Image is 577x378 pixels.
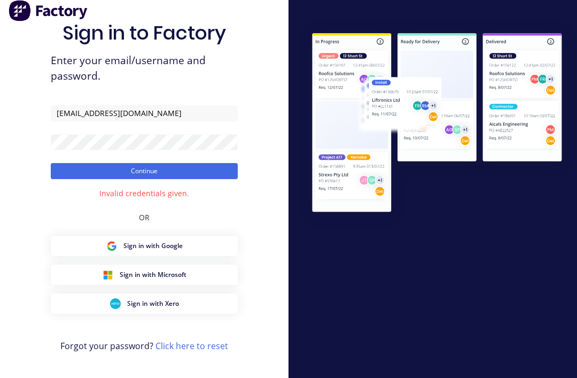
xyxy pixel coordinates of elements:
input: Email/Username [51,105,238,121]
button: Continue [51,163,238,179]
img: Sign in [297,19,577,228]
img: Google Sign in [106,241,117,251]
span: Sign in with Xero [127,299,179,308]
img: Microsoft Sign in [103,269,113,280]
span: Forgot your password? [60,340,228,352]
button: Google Sign inSign in with Google [51,236,238,256]
h1: Sign in to Factory [63,21,226,44]
span: Sign in with Microsoft [120,270,186,280]
span: Sign in with Google [123,241,183,251]
span: Enter your email/username and password. [51,53,238,84]
div: Invalid credentials given. [99,188,189,199]
img: Xero Sign in [110,298,121,309]
button: Xero Sign inSign in with Xero [51,294,238,314]
div: OR [139,199,150,236]
a: Click here to reset [155,340,228,352]
button: Microsoft Sign inSign in with Microsoft [51,265,238,285]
